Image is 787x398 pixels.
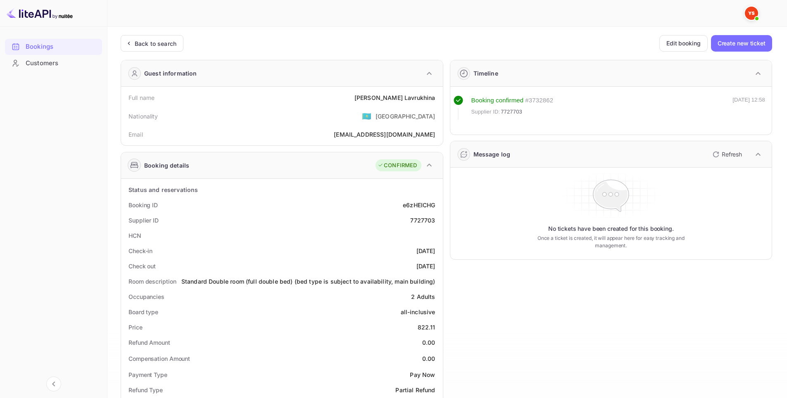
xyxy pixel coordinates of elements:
div: Check out [128,262,156,270]
div: # 3732862 [525,96,553,105]
div: Message log [473,150,511,159]
button: Refresh [708,148,745,161]
div: 0.00 [422,354,435,363]
div: Timeline [473,69,498,78]
div: Status and reservations [128,185,198,194]
div: Bookings [26,42,98,52]
div: Check-in [128,246,152,255]
div: 0.00 [422,338,435,347]
div: Customers [26,59,98,68]
img: Yandex Support [745,7,758,20]
div: Standard Double room (full double bed) (bed type is subject to availability, main building) [181,277,435,286]
span: United States [362,109,371,123]
div: [DATE] [416,246,435,255]
div: [PERSON_NAME] Lavrukhina [354,93,435,102]
span: 7727703 [501,108,522,116]
div: 7727703 [410,216,435,225]
div: [GEOGRAPHIC_DATA] [376,112,435,121]
div: Compensation Amount [128,354,190,363]
div: Booking confirmed [471,96,524,105]
div: Nationality [128,112,158,121]
div: Pay Now [410,370,435,379]
button: Edit booking [659,35,708,52]
button: Create new ticket [711,35,772,52]
div: Bookings [5,39,102,55]
a: Customers [5,55,102,71]
div: all-inclusive [401,308,435,316]
div: 822.11 [418,323,435,332]
div: Email [128,130,143,139]
p: Once a ticket is created, it will appear here for easy tracking and management. [524,235,697,249]
div: [EMAIL_ADDRESS][DOMAIN_NAME] [334,130,435,139]
a: Bookings [5,39,102,54]
img: LiteAPI logo [7,7,73,20]
div: [DATE] 12:58 [732,96,765,120]
div: [DATE] [416,262,435,270]
div: Booking ID [128,201,158,209]
div: Board type [128,308,158,316]
div: Supplier ID [128,216,159,225]
p: Refresh [722,150,742,159]
div: Payment Type [128,370,167,379]
div: Back to search [135,39,176,48]
span: Supplier ID: [471,108,500,116]
div: CONFIRMED [378,161,417,170]
div: Price [128,323,143,332]
div: Room description [128,277,176,286]
p: No tickets have been created for this booking. [548,225,674,233]
div: Refund Type [128,386,163,394]
button: Collapse navigation [46,377,61,391]
div: Refund Amount [128,338,170,347]
div: Partial Refund [395,386,435,394]
div: Full name [128,93,155,102]
div: HCN [128,231,141,240]
div: e6zHEICHG [403,201,435,209]
div: 2 Adults [411,292,435,301]
div: Guest information [144,69,197,78]
div: Booking details [144,161,189,170]
div: Occupancies [128,292,164,301]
